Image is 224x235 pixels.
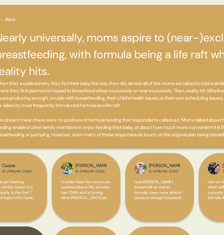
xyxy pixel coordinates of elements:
div: 0-3 Month Child [2,169,31,174]
div: [PERSON_NAME] [76,162,106,169]
div: Cassie [2,162,31,169]
img: profilepic_24021410207550195.jpg [61,162,73,174]
img: profilepic_31353829374215986.jpg [208,162,220,174]
div: 6-9 Month Child [149,169,180,174]
div: 6-9 Month Child [76,169,106,174]
span: Back [5,16,16,23]
img: profilepic_24169639585989571.jpg [134,162,147,174]
div: [PERSON_NAME] [149,162,180,169]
